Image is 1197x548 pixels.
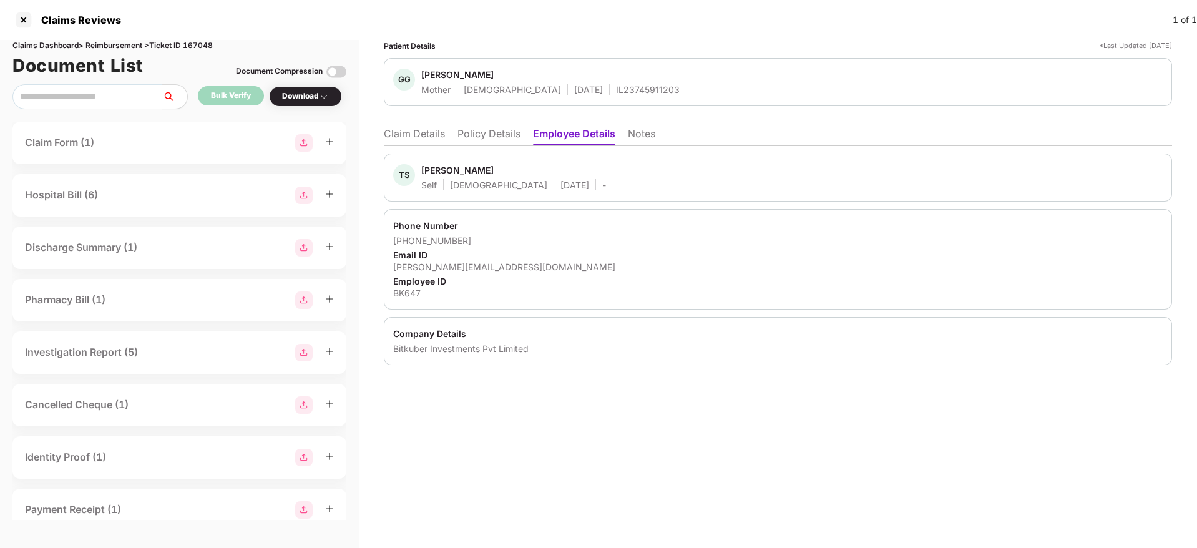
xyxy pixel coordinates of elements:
[393,275,1163,287] div: Employee ID
[295,344,313,361] img: svg+xml;base64,PHN2ZyBpZD0iR3JvdXBfMjg4MTMiIGRhdGEtbmFtZT0iR3JvdXAgMjg4MTMiIHhtbG5zPSJodHRwOi8vd3...
[25,292,105,308] div: Pharmacy Bill (1)
[616,84,680,95] div: IL23745911203
[393,261,1163,273] div: [PERSON_NAME][EMAIL_ADDRESS][DOMAIN_NAME]
[25,240,137,255] div: Discharge Summary (1)
[295,501,313,519] img: svg+xml;base64,PHN2ZyBpZD0iR3JvdXBfMjg4MTMiIGRhdGEtbmFtZT0iR3JvdXAgMjg4MTMiIHhtbG5zPSJodHRwOi8vd3...
[162,92,187,102] span: search
[325,137,334,146] span: plus
[12,40,346,52] div: Claims Dashboard > Reimbursement > Ticket ID 167048
[574,84,603,95] div: [DATE]
[162,84,188,109] button: search
[393,220,1163,232] div: Phone Number
[282,91,329,102] div: Download
[325,190,334,198] span: plus
[325,242,334,251] span: plus
[295,291,313,309] img: svg+xml;base64,PHN2ZyBpZD0iR3JvdXBfMjg4MTMiIGRhdGEtbmFtZT0iR3JvdXAgMjg4MTMiIHhtbG5zPSJodHRwOi8vd3...
[25,345,138,360] div: Investigation Report (5)
[295,187,313,204] img: svg+xml;base64,PHN2ZyBpZD0iR3JvdXBfMjg4MTMiIGRhdGEtbmFtZT0iR3JvdXAgMjg4MTMiIHhtbG5zPSJodHRwOi8vd3...
[464,84,561,95] div: [DEMOGRAPHIC_DATA]
[295,239,313,257] img: svg+xml;base64,PHN2ZyBpZD0iR3JvdXBfMjg4MTMiIGRhdGEtbmFtZT0iR3JvdXAgMjg4MTMiIHhtbG5zPSJodHRwOi8vd3...
[393,343,1163,355] div: Bitkuber Investments Pvt Limited
[295,396,313,414] img: svg+xml;base64,PHN2ZyBpZD0iR3JvdXBfMjg4MTMiIGRhdGEtbmFtZT0iR3JvdXAgMjg4MTMiIHhtbG5zPSJodHRwOi8vd3...
[325,452,334,461] span: plus
[393,328,1163,340] div: Company Details
[393,235,1163,247] div: [PHONE_NUMBER]
[211,90,251,102] div: Bulk Verify
[12,52,144,79] h1: Document List
[25,502,121,517] div: Payment Receipt (1)
[421,164,494,176] div: [PERSON_NAME]
[384,127,445,145] li: Claim Details
[325,295,334,303] span: plus
[533,127,615,145] li: Employee Details
[34,14,121,26] div: Claims Reviews
[450,179,547,191] div: [DEMOGRAPHIC_DATA]
[1173,13,1197,27] div: 1 of 1
[628,127,655,145] li: Notes
[25,135,94,150] div: Claim Form (1)
[393,69,415,91] div: GG
[326,62,346,82] img: svg+xml;base64,PHN2ZyBpZD0iVG9nZ2xlLTMyeDMyIiB4bWxucz0iaHR0cDovL3d3dy53My5vcmcvMjAwMC9zdmciIHdpZH...
[602,179,606,191] div: -
[236,66,323,77] div: Document Compression
[1099,40,1172,52] div: *Last Updated [DATE]
[393,287,1163,299] div: BK647
[295,449,313,466] img: svg+xml;base64,PHN2ZyBpZD0iR3JvdXBfMjg4MTMiIGRhdGEtbmFtZT0iR3JvdXAgMjg4MTMiIHhtbG5zPSJodHRwOi8vd3...
[421,69,494,81] div: [PERSON_NAME]
[325,399,334,408] span: plus
[295,134,313,152] img: svg+xml;base64,PHN2ZyBpZD0iR3JvdXBfMjg4MTMiIGRhdGEtbmFtZT0iR3JvdXAgMjg4MTMiIHhtbG5zPSJodHRwOi8vd3...
[393,249,1163,261] div: Email ID
[25,449,106,465] div: Identity Proof (1)
[560,179,589,191] div: [DATE]
[25,187,98,203] div: Hospital Bill (6)
[393,164,415,186] div: TS
[319,92,329,102] img: svg+xml;base64,PHN2ZyBpZD0iRHJvcGRvd24tMzJ4MzIiIHhtbG5zPSJodHRwOi8vd3d3LnczLm9yZy8yMDAwL3N2ZyIgd2...
[457,127,520,145] li: Policy Details
[421,84,451,95] div: Mother
[325,504,334,513] span: plus
[384,40,436,52] div: Patient Details
[25,397,129,413] div: Cancelled Cheque (1)
[325,347,334,356] span: plus
[421,179,437,191] div: Self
